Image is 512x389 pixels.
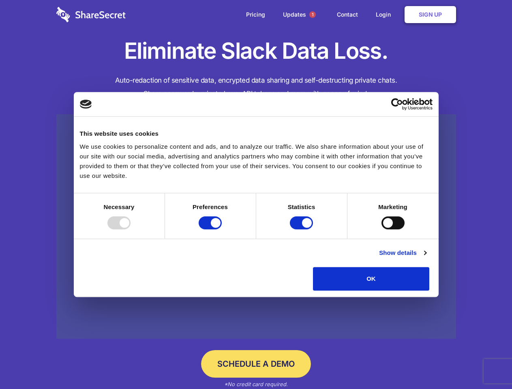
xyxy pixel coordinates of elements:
div: We use cookies to personalize content and ads, and to analyze our traffic. We also share informat... [80,142,433,181]
a: Usercentrics Cookiebot - opens in a new window [362,98,433,110]
a: Contact [329,2,366,27]
a: Show details [379,248,426,258]
strong: Preferences [193,203,228,210]
img: logo-wordmark-white-trans-d4663122ce5f474addd5e946df7df03e33cb6a1c49d2221995e7729f52c070b2.svg [56,7,126,22]
a: Login [368,2,403,27]
button: OK [313,267,429,291]
h4: Auto-redaction of sensitive data, encrypted data sharing and self-destructing private chats. Shar... [56,74,456,100]
span: 1 [309,11,316,18]
img: logo [80,100,92,109]
a: Pricing [238,2,273,27]
strong: Necessary [104,203,135,210]
div: This website uses cookies [80,129,433,139]
a: Schedule a Demo [201,350,311,378]
strong: Statistics [288,203,315,210]
h1: Eliminate Slack Data Loss. [56,36,456,66]
a: Sign Up [405,6,456,23]
em: *No credit card required. [224,381,288,387]
a: Wistia video thumbnail [56,114,456,339]
strong: Marketing [378,203,407,210]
